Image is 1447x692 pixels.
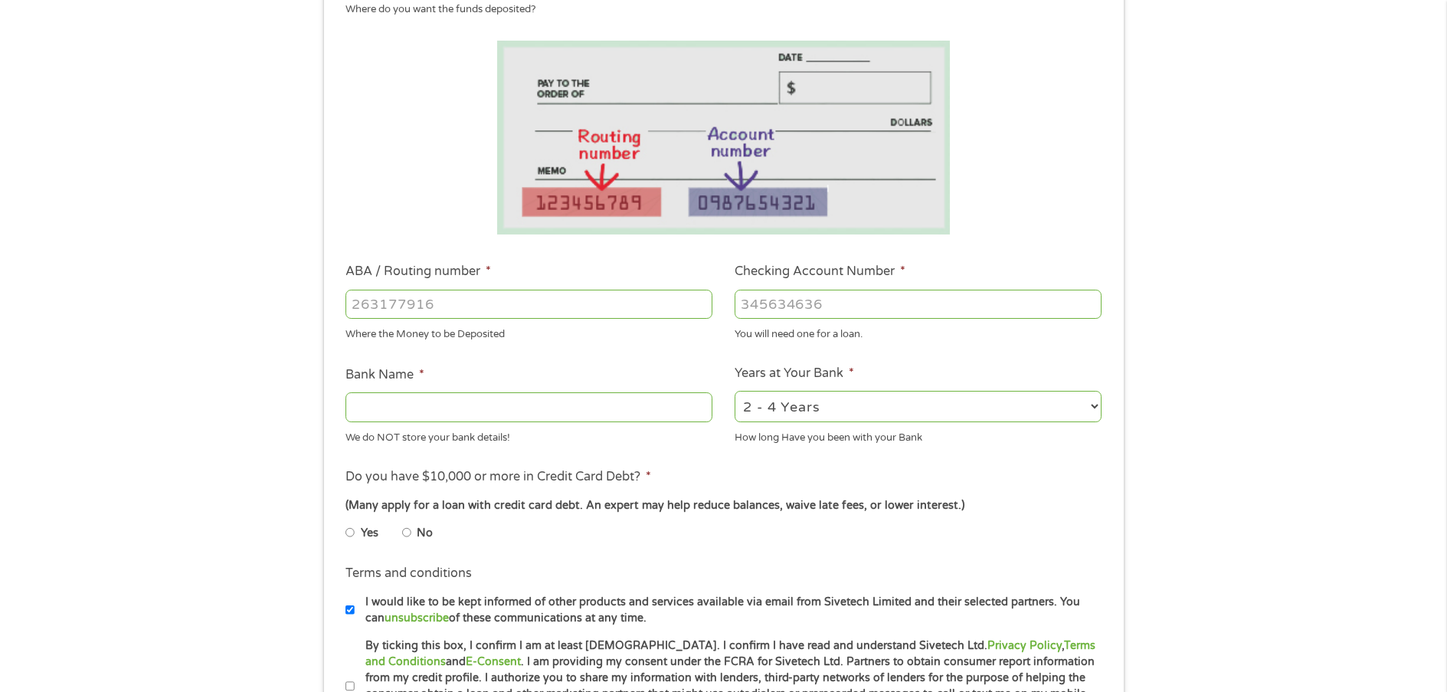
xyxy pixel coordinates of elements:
a: unsubscribe [385,612,449,625]
input: 263177916 [345,290,712,319]
input: 345634636 [735,290,1102,319]
div: Where do you want the funds deposited? [345,2,1090,18]
div: Where the Money to be Deposited [345,322,712,343]
div: We do NOT store your bank details! [345,425,712,445]
label: Years at Your Bank [735,366,854,382]
a: Terms and Conditions [365,639,1095,668]
div: You will need one for a loan. [735,322,1102,343]
div: (Many apply for a loan with credit card debt. An expert may help reduce balances, waive late fees... [345,497,1101,514]
label: Bank Name [345,367,424,383]
label: Terms and conditions [345,566,472,582]
img: Routing number location [497,41,951,234]
a: Privacy Policy [987,639,1062,652]
label: Yes [361,525,378,542]
label: Do you have $10,000 or more in Credit Card Debt? [345,469,651,485]
label: No [417,525,433,542]
a: E-Consent [466,655,521,668]
label: ABA / Routing number [345,264,491,280]
label: I would like to be kept informed of other products and services available via email from Sivetech... [355,594,1106,627]
div: How long Have you been with your Bank [735,425,1102,445]
label: Checking Account Number [735,264,905,280]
